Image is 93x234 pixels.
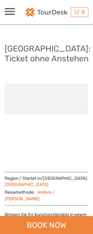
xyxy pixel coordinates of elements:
[5,188,88,202] span: Reisemethode:
[5,175,88,188] span: Region / Startet in/[GEOGRAPHIC_DATA]:
[81,9,86,15] span: 0
[5,190,55,201] a: Andere / [PERSON_NAME]
[26,8,67,17] img: 2254-3441b4b5-4e5f-4d00-b396-31f1d84a6ebf_logo_small.png
[5,182,49,187] a: [GEOGRAPHIC_DATA]
[5,44,91,64] h1: [GEOGRAPHIC_DATA]: Ticket ohne Anstehen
